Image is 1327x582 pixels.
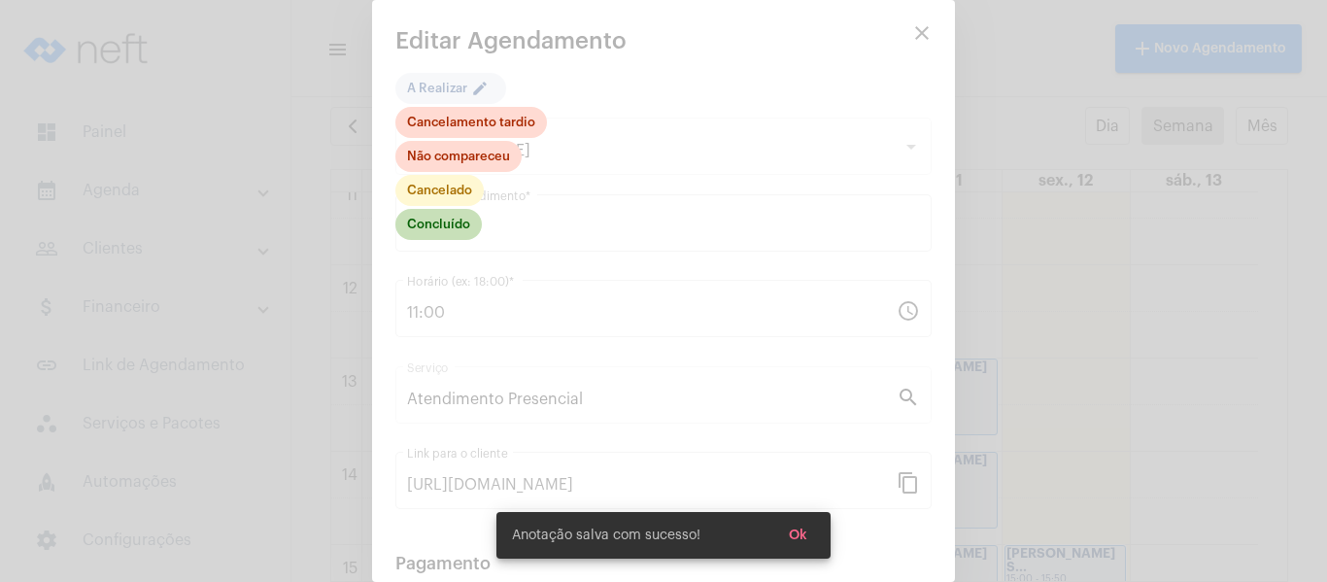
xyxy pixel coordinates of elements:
[789,529,807,542] span: Ok
[395,209,482,240] mat-chip: Concluído
[395,175,484,206] mat-chip: Cancelado
[395,141,522,172] mat-chip: Não compareceu
[512,526,700,545] span: Anotação salva com sucesso!
[773,518,823,553] button: Ok
[395,107,547,138] mat-chip: Cancelamento tardio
